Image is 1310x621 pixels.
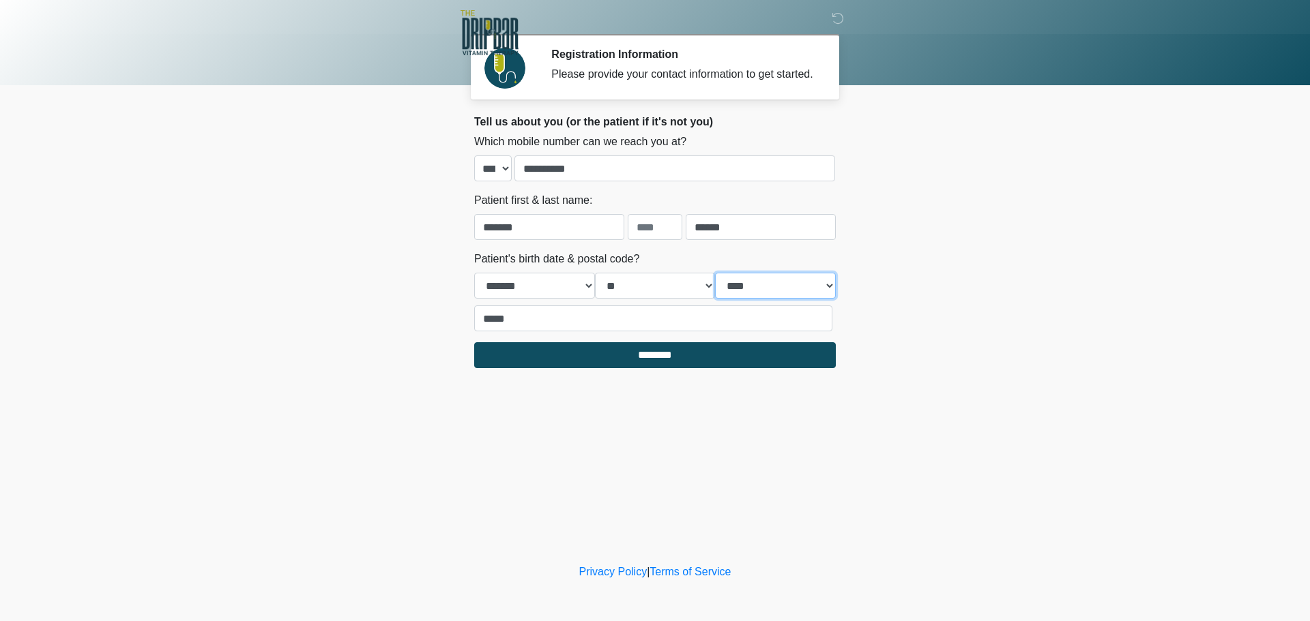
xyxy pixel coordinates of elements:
[650,566,731,577] a: Terms of Service
[579,566,647,577] a: Privacy Policy
[474,134,686,150] label: Which mobile number can we reach you at?
[484,48,525,89] img: Agent Avatar
[647,566,650,577] a: |
[474,251,639,267] label: Patient's birth date & postal code?
[474,192,592,209] label: Patient first & last name:
[474,115,836,128] h2: Tell us about you (or the patient if it's not you)
[551,66,815,82] div: Please provide your contact information to get started.
[461,10,519,55] img: The DRIPBaR - Alamo Ranch SATX Logo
